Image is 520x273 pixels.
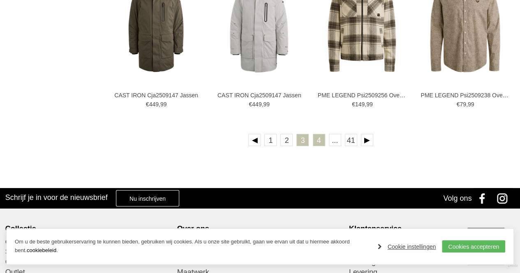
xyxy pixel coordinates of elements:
[5,193,108,202] h3: Schrijf je in voor de nieuwsbrief
[345,134,357,146] a: 41
[263,101,270,108] span: 99
[366,101,373,108] span: 99
[329,134,341,146] span: ...
[27,247,56,253] a: cookiebeleid
[15,238,370,255] p: Om u de beste gebruikerservaring te kunnen bieden, gebruiken wij cookies. Als u onze site gebruik...
[177,224,343,233] div: Over ons
[349,224,515,233] div: Klantenservice
[318,92,407,99] a: PME LEGEND Psi2509256 Overhemden
[116,190,179,206] a: Nu inschrijven
[160,101,167,108] span: 99
[355,101,365,108] span: 149
[474,188,494,209] a: Facebook
[460,101,466,108] span: 79
[111,92,201,99] a: CAST IRON Cja2509147 Jassen
[365,101,366,108] span: ,
[264,134,277,146] a: 1
[252,101,261,108] span: 449
[508,261,518,271] a: Divide
[159,101,160,108] span: ,
[352,101,355,108] span: €
[296,134,309,146] a: 3
[149,101,159,108] span: 449
[421,92,510,99] a: PME LEGEND Psi2509238 Overhemden
[466,101,468,108] span: ,
[215,92,304,99] a: CAST IRON Cja2509147 Jassen
[280,134,293,146] a: 2
[249,101,252,108] span: €
[456,101,460,108] span: €
[378,241,436,253] a: Cookie instellingen
[442,240,505,252] a: Cookies accepteren
[313,134,325,146] a: 4
[494,188,515,209] a: Instagram
[146,101,149,108] span: €
[262,101,263,108] span: ,
[443,188,471,209] div: Volg ons
[468,101,474,108] span: 99
[5,224,171,233] div: Collectie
